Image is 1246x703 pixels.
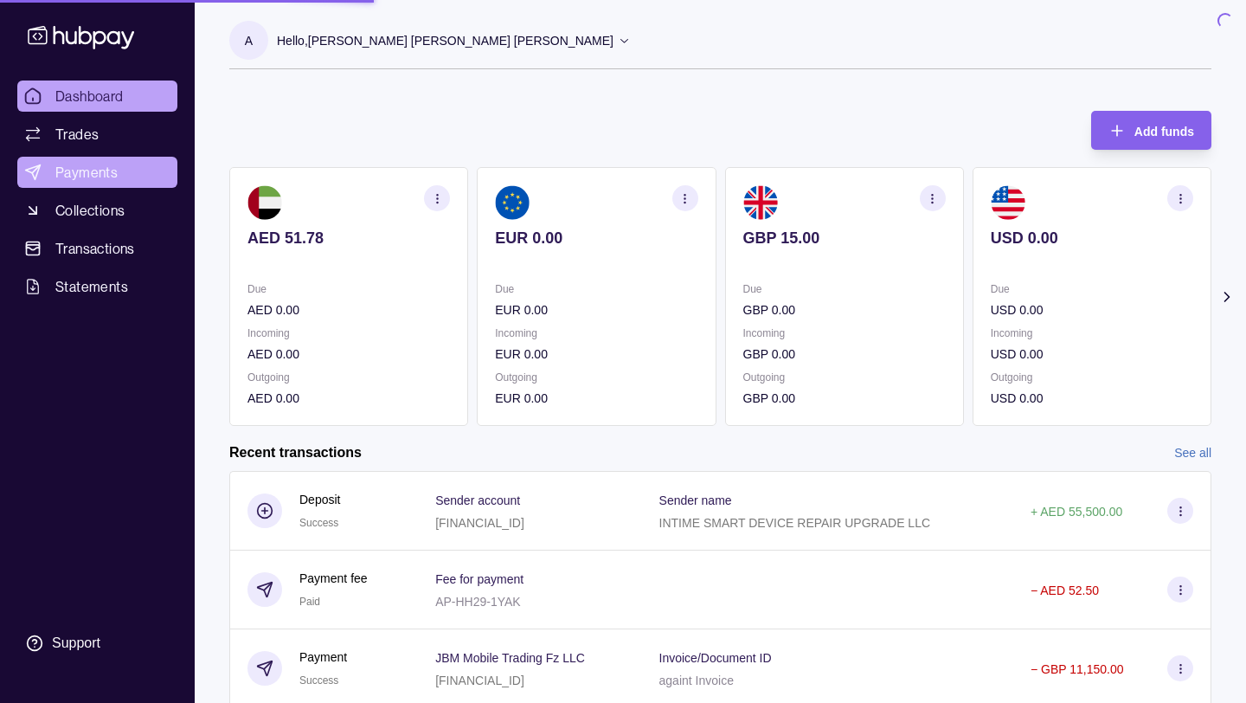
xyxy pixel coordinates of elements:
p: JBM Mobile Trading Fz LLC [435,651,585,665]
span: Trades [55,124,99,145]
p: A [245,31,253,50]
a: See all [1174,443,1211,462]
p: Outgoing [991,368,1193,387]
div: Support [52,634,100,653]
p: GBP 15.00 [743,229,946,248]
img: eu [495,185,530,220]
a: Payments [17,157,177,188]
p: Due [743,280,946,299]
span: Dashboard [55,86,124,106]
h2: Recent transactions [229,443,362,462]
p: GBP 0.00 [743,389,946,408]
p: Due [247,280,450,299]
span: Payments [55,162,118,183]
p: USD 0.00 [991,345,1193,364]
span: Paid [299,596,320,608]
p: GBP 0.00 [743,300,946,319]
p: Payment [299,648,347,667]
p: AED 0.00 [247,345,450,364]
p: Hello, [PERSON_NAME] [PERSON_NAME] [PERSON_NAME] [277,31,613,50]
p: EUR 0.00 [495,345,697,364]
span: Success [299,517,338,529]
p: GBP 0.00 [743,345,946,364]
p: + AED 55,500.00 [1031,505,1122,519]
p: [FINANCIAL_ID] [435,674,524,687]
img: gb [743,185,778,220]
span: Transactions [55,238,135,259]
p: USD 0.00 [991,389,1193,408]
p: Sender account [435,493,520,507]
p: Deposit [299,490,340,509]
span: Add funds [1134,125,1194,139]
a: Transactions [17,233,177,264]
p: AP-HH29-1YAK [435,595,521,609]
p: Outgoing [247,368,450,387]
p: USD 0.00 [991,300,1193,319]
span: Success [299,674,338,687]
p: againt Invoice [659,674,734,687]
p: Invoice/Document ID [659,651,772,665]
p: Incoming [991,324,1193,343]
a: Support [17,625,177,661]
p: Payment fee [299,569,368,588]
span: Collections [55,200,125,221]
p: EUR 0.00 [495,389,697,408]
p: AED 51.78 [247,229,450,248]
p: Incoming [495,324,697,343]
span: Statements [55,276,128,297]
p: USD 0.00 [991,229,1193,248]
p: Incoming [247,324,450,343]
a: Trades [17,119,177,150]
p: − AED 52.50 [1031,584,1099,597]
p: AED 0.00 [247,300,450,319]
p: Sender name [659,493,732,507]
p: Fee for payment [435,572,523,586]
p: Outgoing [743,368,946,387]
p: Incoming [743,324,946,343]
img: us [991,185,1025,220]
p: Outgoing [495,368,697,387]
p: EUR 0.00 [495,300,697,319]
a: Statements [17,271,177,302]
img: ae [247,185,282,220]
button: Add funds [1091,111,1211,150]
p: EUR 0.00 [495,229,697,248]
p: [FINANCIAL_ID] [435,516,524,530]
p: − GBP 11,150.00 [1031,662,1124,676]
p: INTIME SMART DEVICE REPAIR UPGRADE LLC [659,516,931,530]
p: Due [991,280,1193,299]
a: Collections [17,195,177,226]
a: Dashboard [17,81,177,112]
p: Due [495,280,697,299]
p: AED 0.00 [247,389,450,408]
